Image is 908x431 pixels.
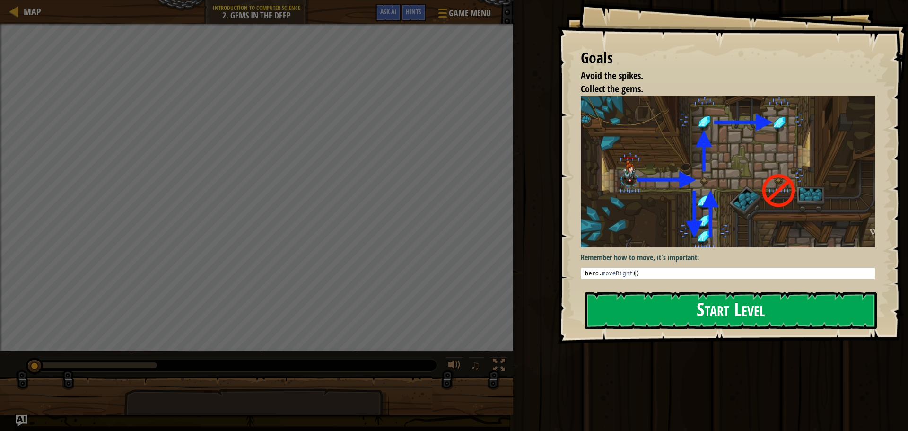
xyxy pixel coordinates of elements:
img: Gems in the deep [581,96,882,247]
span: Ask AI [380,7,396,16]
a: Map [19,5,41,18]
span: Hints [406,7,421,16]
button: Ask AI [16,415,27,426]
button: Toggle fullscreen [489,357,508,376]
button: Start Level [585,292,877,329]
div: Goals [581,47,875,69]
button: Game Menu [431,4,497,26]
button: ♫ [469,357,485,376]
li: Avoid the spikes. [569,69,873,83]
span: Game Menu [449,7,491,19]
span: Avoid the spikes. [581,69,643,82]
li: Collect the gems. [569,82,873,96]
span: Collect the gems. [581,82,643,95]
span: Map [24,5,41,18]
span: ♫ [471,358,480,372]
button: Adjust volume [445,357,464,376]
button: Ask AI [375,4,401,21]
p: Remember how to move, it's important: [581,252,882,263]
